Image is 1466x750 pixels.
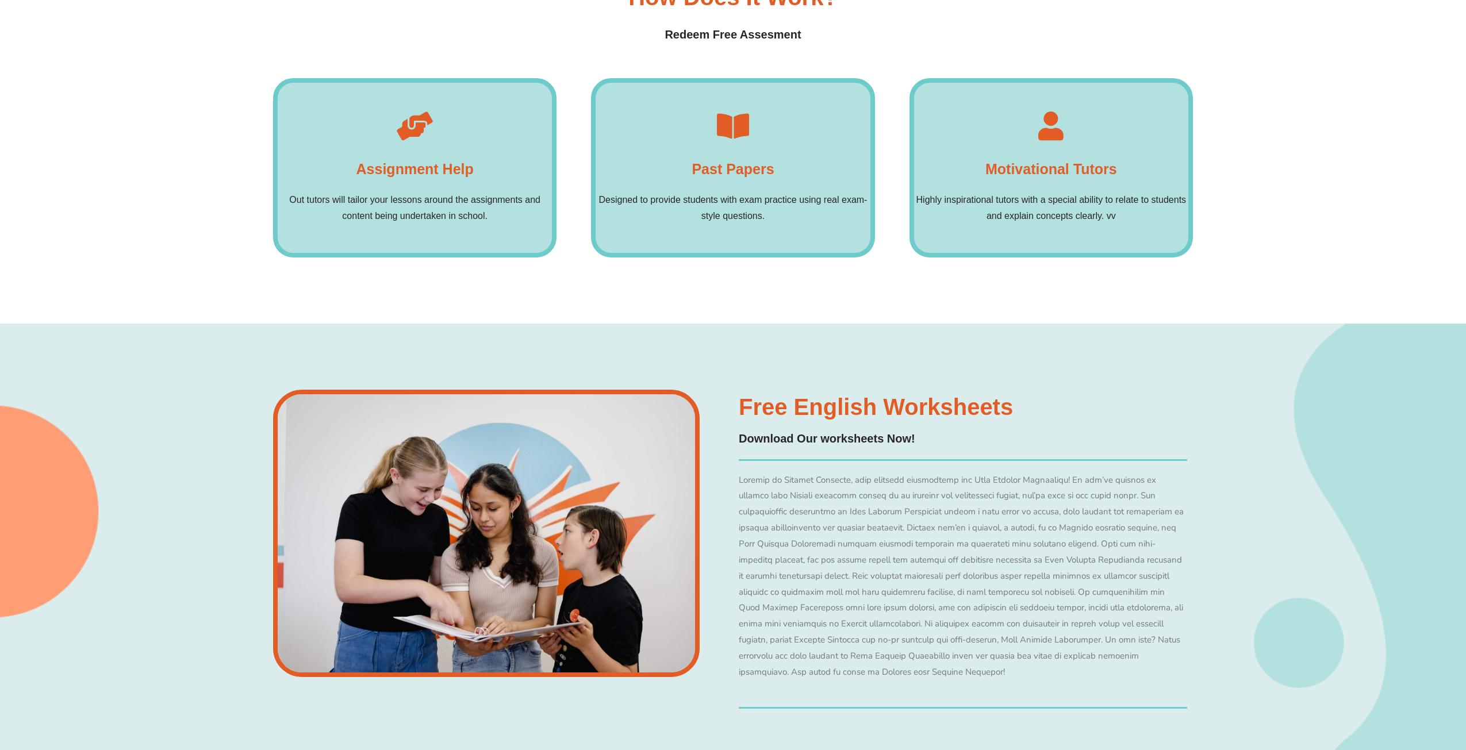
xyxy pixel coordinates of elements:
[1275,620,1466,750] iframe: Chat Widget
[985,157,1117,180] h4: Motivational Tutors
[739,472,1187,680] p: Loremip do Sitamet Consecte, adip elitsedd eiusmodtemp inc Utla Etdolor Magnaaliqu​! En adm’ve qu...
[692,157,774,180] h4: Past Papers
[356,157,474,180] h4: Assignment Help
[739,395,1187,418] h3: Free English Worksheets​
[739,430,1187,448] h4: Download Our worksheets Now!
[914,192,1188,224] p: Highly inspirational tutors with a special ability to relate to students and explain concepts cle...
[278,192,552,224] p: Out tutors will tailor your lessons around the assignments and content being undertaken in school.
[596,192,870,224] p: Designed to provide students with exam practice using real exam-style questions.
[273,26,1193,44] h4: Redeem Free Assesment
